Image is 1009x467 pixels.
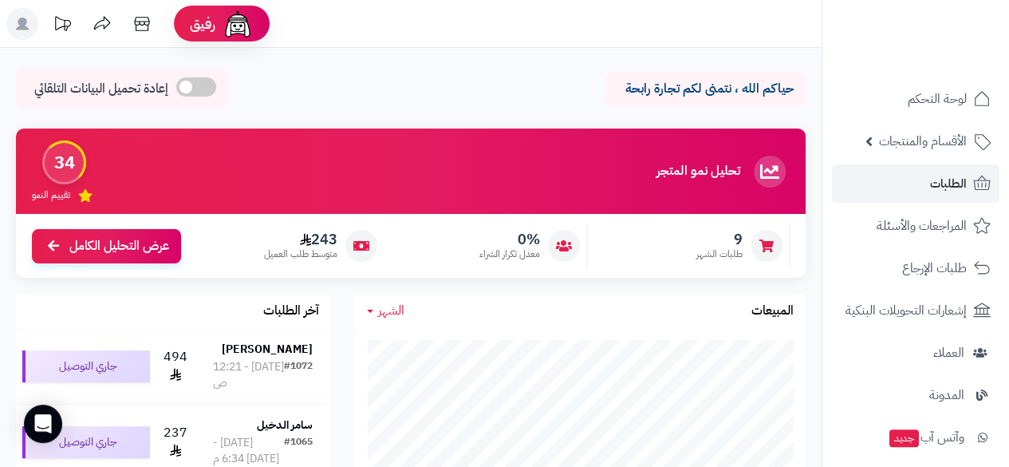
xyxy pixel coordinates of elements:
span: المراجعات والأسئلة [877,215,967,237]
span: إشعارات التحويلات البنكية [845,299,967,322]
div: جاري التوصيل [22,426,150,458]
div: [DATE] - [DATE] 6:34 م [213,435,284,467]
span: متوسط طلب العميل [264,247,337,261]
span: رفيق [190,14,215,34]
a: تحديثات المنصة [42,8,82,44]
img: ai-face.png [222,8,254,40]
a: الشهر [367,302,404,320]
h3: المبيعات [751,304,794,319]
span: تقييم النمو [32,188,70,202]
a: عرض التحليل الكامل [32,229,181,263]
td: 494 [156,329,195,404]
span: معدل تكرار الشراء [479,247,540,261]
span: 0% [479,231,540,248]
span: الشهر [378,301,404,320]
div: Open Intercom Messenger [24,405,62,443]
span: طلبات الشهر [696,247,743,261]
span: 243 [264,231,337,248]
h3: آخر الطلبات [263,304,319,319]
strong: [PERSON_NAME] [222,341,313,358]
div: [DATE] - 12:21 ص [213,359,284,391]
a: طلبات الإرجاع [832,249,999,287]
span: الأقسام والمنتجات [879,130,967,152]
strong: سامر الدخيل [257,417,313,433]
span: طلبات الإرجاع [902,257,967,279]
span: 9 [696,231,743,248]
div: جاري التوصيل [22,350,150,382]
a: وآتس آبجديد [832,418,999,457]
span: الطلبات [930,172,967,195]
a: لوحة التحكم [832,80,999,118]
img: logo-2.png [901,41,994,74]
div: #1072 [284,359,313,391]
a: الطلبات [832,164,999,203]
p: حياكم الله ، نتمنى لكم تجارة رابحة [618,80,794,98]
a: العملاء [832,334,999,372]
span: عرض التحليل الكامل [69,237,169,255]
a: إشعارات التحويلات البنكية [832,291,999,330]
span: لوحة التحكم [908,88,967,110]
span: العملاء [933,342,964,364]
span: إعادة تحميل البيانات التلقائي [34,80,168,98]
span: المدونة [929,384,964,406]
a: المراجعات والأسئلة [832,207,999,245]
a: المدونة [832,376,999,414]
h3: تحليل نمو المتجر [656,164,740,179]
div: #1065 [284,435,313,467]
span: جديد [889,429,919,447]
span: وآتس آب [888,426,964,449]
